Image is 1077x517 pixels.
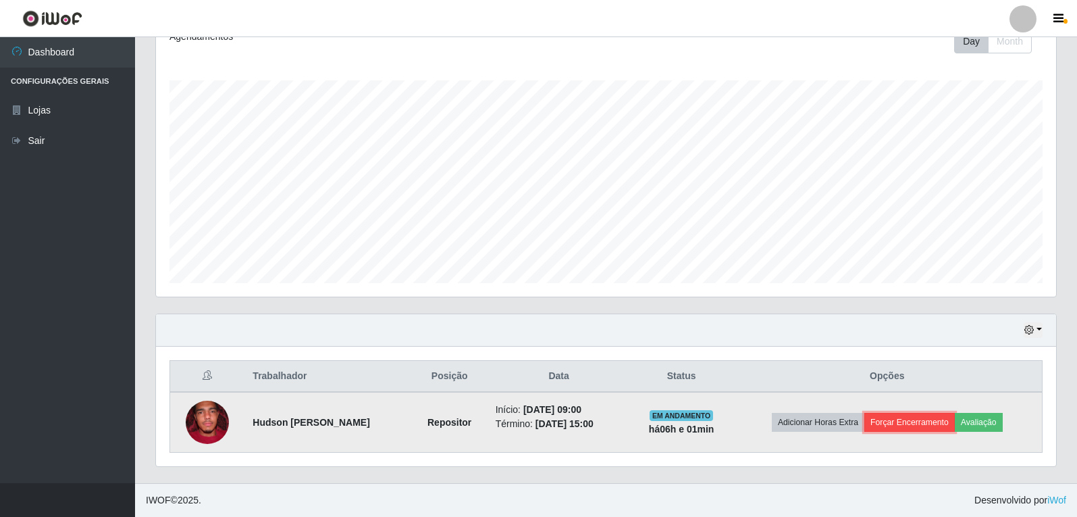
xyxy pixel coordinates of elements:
[22,10,82,27] img: CoreUI Logo
[733,361,1043,393] th: Opções
[253,417,369,428] strong: Hudson [PERSON_NAME]
[146,495,171,506] span: IWOF
[186,393,229,451] img: 1758673958414.jpeg
[650,410,714,421] span: EM ANDAMENTO
[1047,495,1066,506] a: iWof
[954,30,1032,53] div: First group
[244,361,411,393] th: Trabalhador
[955,413,1003,432] button: Avaliação
[631,361,733,393] th: Status
[988,30,1032,53] button: Month
[649,424,714,435] strong: há 06 h e 01 min
[427,417,471,428] strong: Repositor
[772,413,864,432] button: Adicionar Horas Extra
[974,493,1066,508] span: Desenvolvido por
[954,30,989,53] button: Day
[954,30,1043,53] div: Toolbar with button groups
[523,404,581,415] time: [DATE] 09:00
[496,417,623,431] li: Término:
[488,361,631,393] th: Data
[496,403,623,417] li: Início:
[412,361,488,393] th: Posição
[864,413,955,432] button: Forçar Encerramento
[146,493,201,508] span: © 2025 .
[535,418,594,429] time: [DATE] 15:00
